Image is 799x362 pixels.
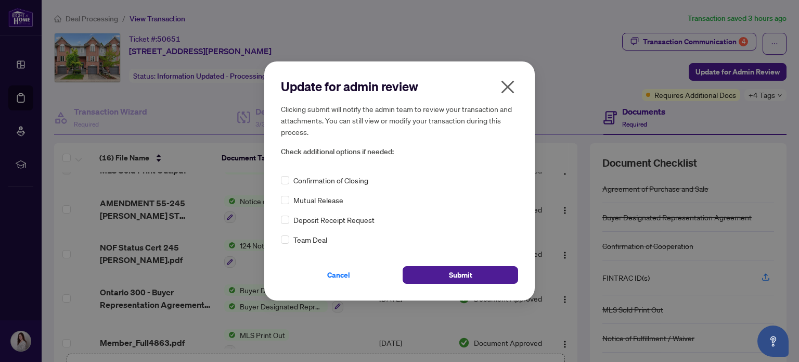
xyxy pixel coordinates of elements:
span: Deposit Receipt Request [293,214,375,226]
span: Cancel [327,267,350,283]
span: close [499,79,516,95]
h2: Update for admin review [281,78,518,95]
button: Cancel [281,266,396,284]
button: Open asap [757,326,789,357]
span: Mutual Release [293,194,343,206]
h5: Clicking submit will notify the admin team to review your transaction and attachments. You can st... [281,103,518,138]
span: Team Deal [293,234,327,245]
span: Submit [449,267,472,283]
span: Check additional options if needed: [281,146,518,158]
button: Submit [403,266,518,284]
span: Confirmation of Closing [293,174,368,186]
